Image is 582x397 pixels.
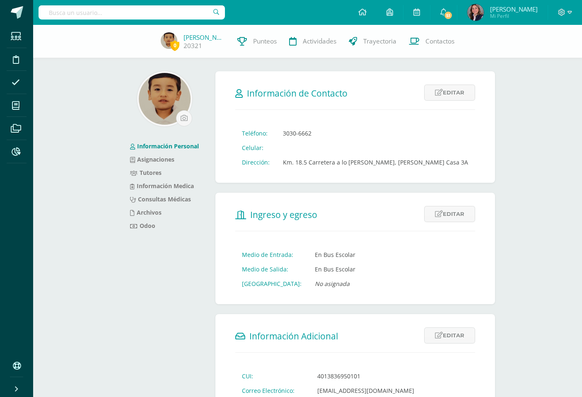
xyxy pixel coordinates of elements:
[130,208,162,216] a: Archivos
[130,222,155,230] a: Odoo
[235,155,276,169] td: Dirección:
[231,25,283,58] a: Punteos
[247,87,348,99] span: Información de Contacto
[130,195,191,203] a: Consultas Médicas
[490,12,538,19] span: Mi Perfil
[184,33,225,41] a: [PERSON_NAME]
[444,11,453,20] span: 51
[249,330,338,342] span: Información Adicional
[161,32,177,49] img: 58e9a0bc12512772ffa5981863610ae2.png
[467,4,484,21] img: 02931eb9dfe038bacbf7301e4bb6166e.png
[130,169,162,177] a: Tutores
[39,5,225,19] input: Busca un usuario...
[283,25,343,58] a: Actividades
[308,247,362,262] td: En Bus Escolar
[235,262,308,276] td: Medio de Salida:
[253,37,277,46] span: Punteos
[424,206,475,222] a: Editar
[363,37,396,46] span: Trayectoria
[490,5,538,13] span: [PERSON_NAME]
[235,369,311,383] td: CUI:
[343,25,403,58] a: Trayectoria
[130,155,174,163] a: Asignaciones
[311,369,421,383] td: 4013836950101
[170,40,179,51] span: 0
[308,262,362,276] td: En Bus Escolar
[235,276,308,291] td: [GEOGRAPHIC_DATA]:
[303,37,336,46] span: Actividades
[250,209,317,220] span: Ingreso y egreso
[130,142,199,150] a: Información Personal
[276,155,475,169] td: Km. 18.5 Carretera a lo [PERSON_NAME], [PERSON_NAME] Casa 3A
[235,140,276,155] td: Celular:
[276,126,475,140] td: 3030-6662
[424,327,475,344] a: Editar
[425,37,454,46] span: Contactos
[235,247,308,262] td: Medio de Entrada:
[235,126,276,140] td: Teléfono:
[315,280,350,288] i: No asignada
[184,41,202,50] a: 20321
[139,73,191,125] img: 138e72f70b51f6a31a9bb1f56ef0259c.png
[403,25,461,58] a: Contactos
[424,85,475,101] a: Editar
[130,182,194,190] a: Información Medica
